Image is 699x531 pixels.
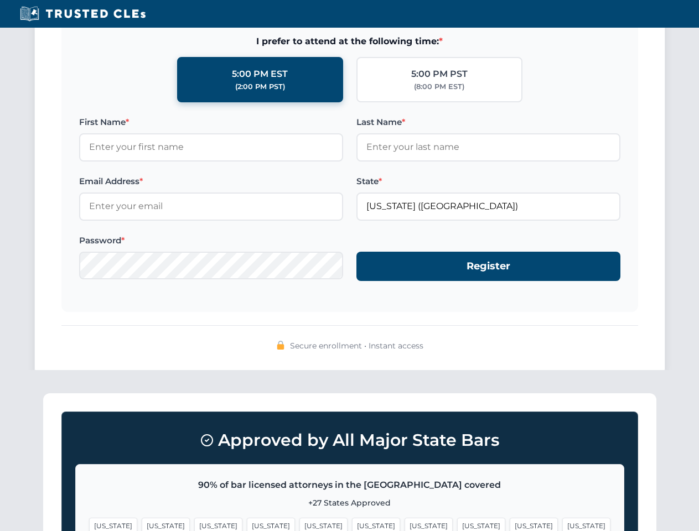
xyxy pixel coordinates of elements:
[17,6,149,22] img: Trusted CLEs
[79,133,343,161] input: Enter your first name
[79,234,343,247] label: Password
[75,425,624,455] h3: Approved by All Major State Bars
[89,497,610,509] p: +27 States Approved
[414,81,464,92] div: (8:00 PM EST)
[356,116,620,129] label: Last Name
[356,133,620,161] input: Enter your last name
[356,175,620,188] label: State
[79,192,343,220] input: Enter your email
[89,478,610,492] p: 90% of bar licensed attorneys in the [GEOGRAPHIC_DATA] covered
[411,67,468,81] div: 5:00 PM PST
[79,116,343,129] label: First Name
[79,34,620,49] span: I prefer to attend at the following time:
[356,252,620,281] button: Register
[232,67,288,81] div: 5:00 PM EST
[235,81,285,92] div: (2:00 PM PST)
[356,192,620,220] input: Florida (FL)
[79,175,343,188] label: Email Address
[290,340,423,352] span: Secure enrollment • Instant access
[276,341,285,350] img: 🔒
